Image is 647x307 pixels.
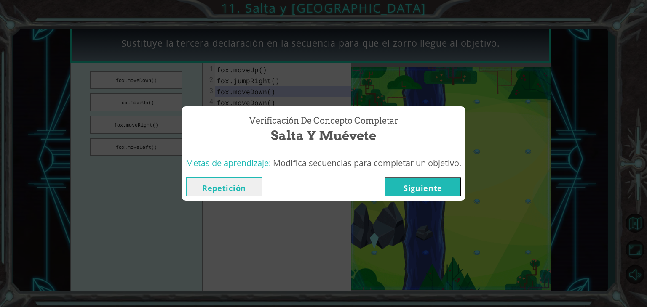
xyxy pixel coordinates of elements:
span: Verificación de Concepto Completar [249,115,398,127]
span: Metas de aprendizaje: [186,157,271,169]
span: Modifica secuencias para completar un objetivo. [273,157,461,169]
button: Siguiente [385,177,461,196]
span: Salta y Muévete [271,127,376,145]
button: Repetición [186,177,262,196]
